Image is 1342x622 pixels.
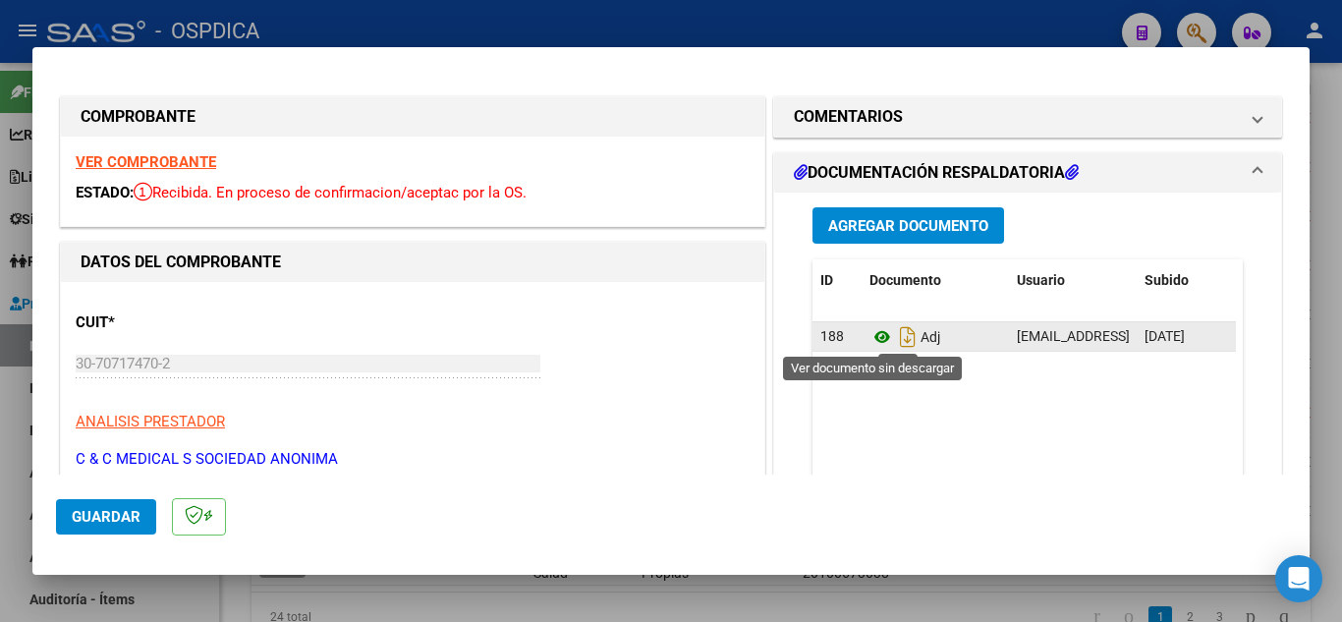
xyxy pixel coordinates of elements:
datatable-header-cell: ID [812,259,862,302]
span: Usuario [1017,272,1065,288]
p: C & C MEDICAL S SOCIEDAD ANONIMA [76,448,750,471]
span: ANALISIS PRESTADOR [76,413,225,430]
span: ESTADO: [76,184,134,201]
button: Guardar [56,499,156,535]
span: [DATE] [1145,328,1185,344]
strong: DATOS DEL COMPROBANTE [81,253,281,271]
strong: COMPROBANTE [81,107,196,126]
h1: COMENTARIOS [794,105,903,129]
datatable-header-cell: Subido [1137,259,1235,302]
span: Subido [1145,272,1189,288]
span: Agregar Documento [828,217,988,235]
div: DOCUMENTACIÓN RESPALDATORIA [774,193,1281,600]
span: 188 [820,328,844,344]
span: Guardar [72,508,140,526]
span: Documento [869,272,941,288]
mat-expansion-panel-header: DOCUMENTACIÓN RESPALDATORIA [774,153,1281,193]
div: Open Intercom Messenger [1275,555,1322,602]
datatable-header-cell: Documento [862,259,1009,302]
span: Adj [869,329,940,345]
a: VER COMPROBANTE [76,153,216,171]
h1: DOCUMENTACIÓN RESPALDATORIA [794,161,1079,185]
i: Descargar documento [895,321,921,353]
span: ID [820,272,833,288]
button: Agregar Documento [812,207,1004,244]
p: CUIT [76,311,278,334]
datatable-header-cell: Usuario [1009,259,1137,302]
datatable-header-cell: Acción [1235,259,1333,302]
span: Recibida. En proceso de confirmacion/aceptac por la OS. [134,184,527,201]
mat-expansion-panel-header: COMENTARIOS [774,97,1281,137]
